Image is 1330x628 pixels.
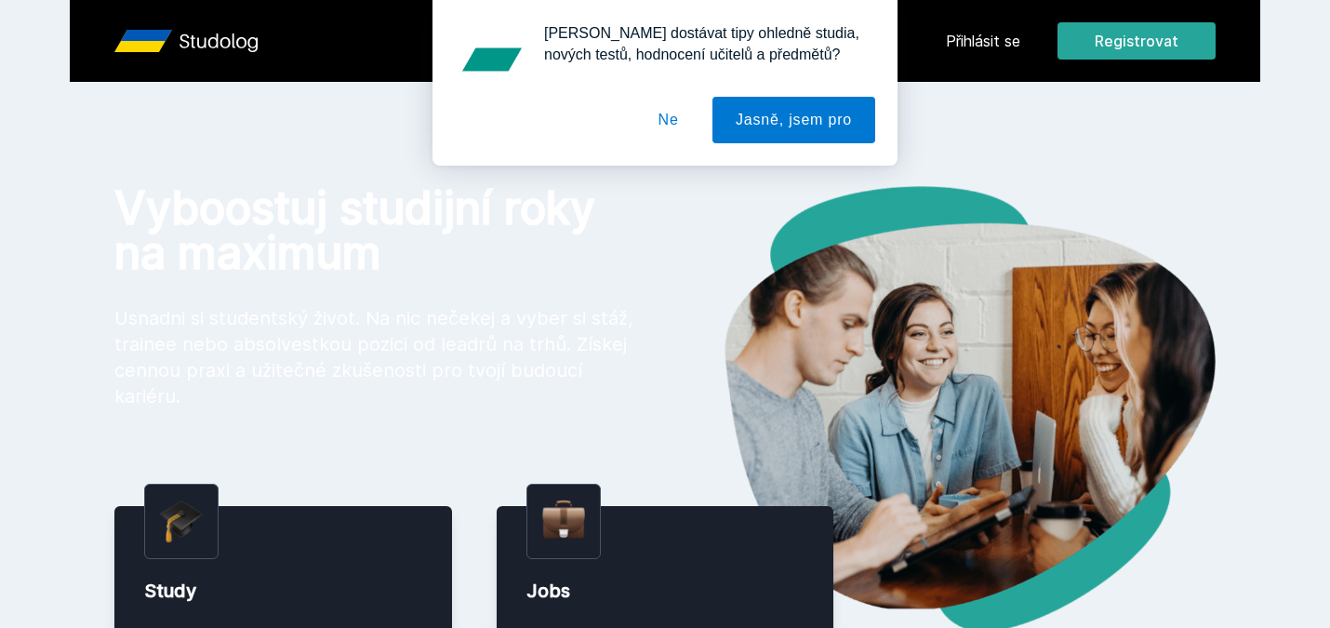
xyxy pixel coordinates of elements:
[455,22,529,97] img: notification icon
[160,500,203,543] img: graduation-cap.png
[712,97,875,143] button: Jasně, jsem pro
[526,578,805,604] div: Jobs
[144,578,422,604] div: Study
[114,186,635,275] h1: Vyboostuj studijní roky na maximum
[635,97,702,143] button: Ne
[529,22,875,65] div: [PERSON_NAME] dostávat tipy ohledně studia, nových testů, hodnocení učitelů a předmětů?
[114,305,635,409] p: Usnadni si studentský život. Na nic nečekej a vyber si stáž, trainee nebo absolvestkou pozici od ...
[542,496,585,543] img: briefcase.png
